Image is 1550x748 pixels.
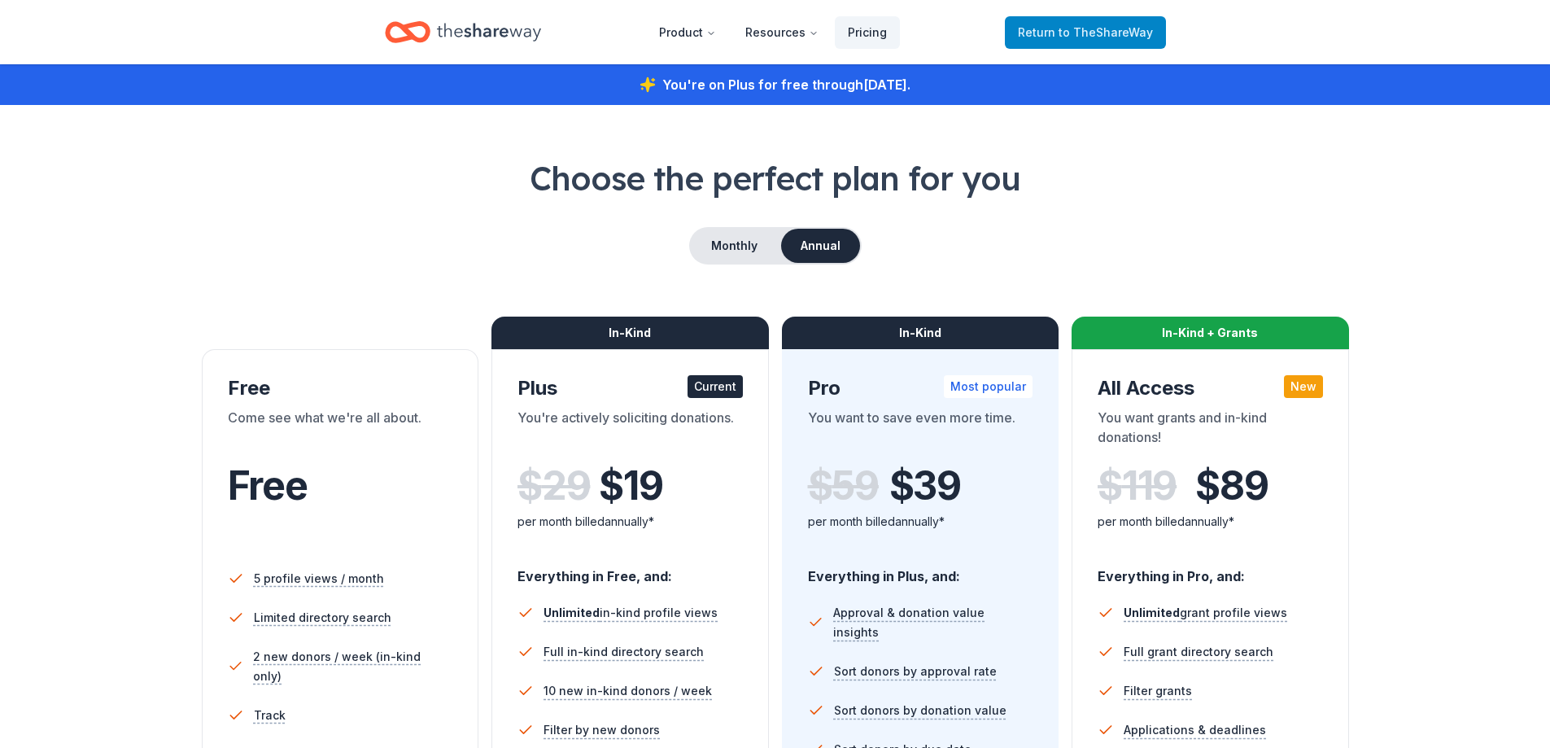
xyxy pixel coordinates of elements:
[1284,375,1323,398] div: New
[835,16,900,49] a: Pricing
[385,13,541,51] a: Home
[781,229,860,263] button: Annual
[1098,375,1323,401] div: All Access
[1124,642,1273,662] span: Full grant directory search
[544,642,704,662] span: Full in-kind directory search
[544,681,712,701] span: 10 new in-kind donors / week
[1005,16,1166,49] a: Returnto TheShareWay
[544,606,600,619] span: Unlimited
[1124,681,1192,701] span: Filter grants
[691,229,778,263] button: Monthly
[517,553,743,587] div: Everything in Free, and:
[1059,25,1153,39] span: to TheShareWay
[646,13,900,51] nav: Main
[491,317,769,349] div: In-Kind
[808,553,1033,587] div: Everything in Plus, and:
[1124,720,1266,740] span: Applications & deadlines
[782,317,1059,349] div: In-Kind
[1124,606,1287,619] span: grant profile views
[1072,317,1349,349] div: In-Kind + Grants
[254,706,286,725] span: Track
[1098,512,1323,531] div: per month billed annually*
[65,155,1485,201] h1: Choose the perfect plan for you
[254,569,384,588] span: 5 profile views / month
[517,375,743,401] div: Plus
[732,16,832,49] button: Resources
[834,701,1006,720] span: Sort donors by donation value
[889,463,961,509] span: $ 39
[1098,408,1323,453] div: You want grants and in-kind donations!
[1124,606,1180,619] span: Unlimited
[646,16,729,49] button: Product
[808,375,1033,401] div: Pro
[1098,553,1323,587] div: Everything in Pro, and:
[517,408,743,453] div: You're actively soliciting donations.
[808,408,1033,453] div: You want to save even more time.
[254,608,391,628] span: Limited directory search
[808,512,1033,531] div: per month billed annually*
[1018,23,1153,42] span: Return
[544,720,660,740] span: Filter by new donors
[1195,463,1268,509] span: $ 89
[228,461,308,510] span: Free
[228,408,453,453] div: Come see what we're all about.
[834,662,997,681] span: Sort donors by approval rate
[944,375,1033,398] div: Most popular
[688,375,743,398] div: Current
[599,463,662,509] span: $ 19
[544,606,718,619] span: in-kind profile views
[253,647,452,686] span: 2 new donors / week (in-kind only)
[517,512,743,531] div: per month billed annually*
[833,603,1033,642] span: Approval & donation value insights
[228,375,453,401] div: Free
